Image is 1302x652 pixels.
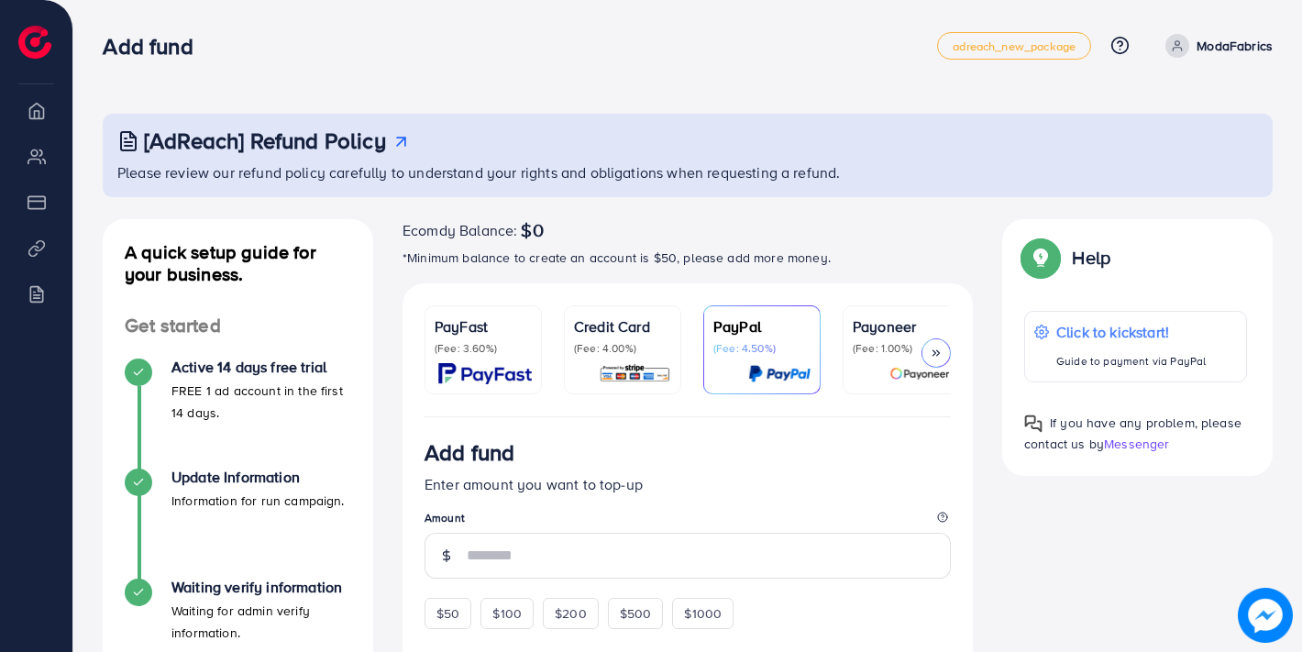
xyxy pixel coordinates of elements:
li: Active 14 days free trial [103,359,373,469]
p: Credit Card [574,315,671,337]
h4: A quick setup guide for your business. [103,241,373,285]
span: Messenger [1104,435,1169,453]
li: Update Information [103,469,373,579]
h4: Active 14 days free trial [171,359,351,376]
a: ModaFabrics [1158,34,1273,58]
legend: Amount [425,510,951,533]
p: (Fee: 3.60%) [435,341,532,356]
p: FREE 1 ad account in the first 14 days. [171,380,351,424]
h3: Add fund [103,33,207,60]
p: PayPal [713,315,811,337]
img: card [599,363,671,384]
img: card [748,363,811,384]
img: card [889,363,950,384]
span: adreach_new_package [953,40,1076,52]
p: *Minimum balance to create an account is $50, please add more money. [403,247,973,269]
h4: Get started [103,315,373,337]
img: card [438,363,532,384]
img: image [1238,588,1293,643]
p: ModaFabrics [1197,35,1273,57]
p: Click to kickstart! [1056,321,1206,343]
span: $200 [555,604,587,623]
span: $1000 [684,604,722,623]
h3: [AdReach] Refund Policy [144,127,386,154]
p: Waiting for admin verify information. [171,600,351,644]
h4: Update Information [171,469,345,486]
p: (Fee: 4.00%) [574,341,671,356]
span: If you have any problem, please contact us by [1024,414,1241,453]
p: Guide to payment via PayPal [1056,350,1206,372]
h4: Waiting verify information [171,579,351,596]
img: Popup guide [1024,414,1043,433]
span: $100 [492,604,522,623]
span: $0 [521,219,543,241]
p: Information for run campaign. [171,490,345,512]
img: logo [18,26,51,59]
span: $500 [620,604,652,623]
a: adreach_new_package [937,32,1091,60]
p: Payoneer [853,315,950,337]
img: Popup guide [1024,241,1057,274]
p: (Fee: 4.50%) [713,341,811,356]
p: Help [1072,247,1110,269]
p: PayFast [435,315,532,337]
p: (Fee: 1.00%) [853,341,950,356]
span: $50 [436,604,459,623]
span: Ecomdy Balance: [403,219,517,241]
p: Enter amount you want to top-up [425,473,951,495]
p: Please review our refund policy carefully to understand your rights and obligations when requesti... [117,161,1262,183]
h3: Add fund [425,439,514,466]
